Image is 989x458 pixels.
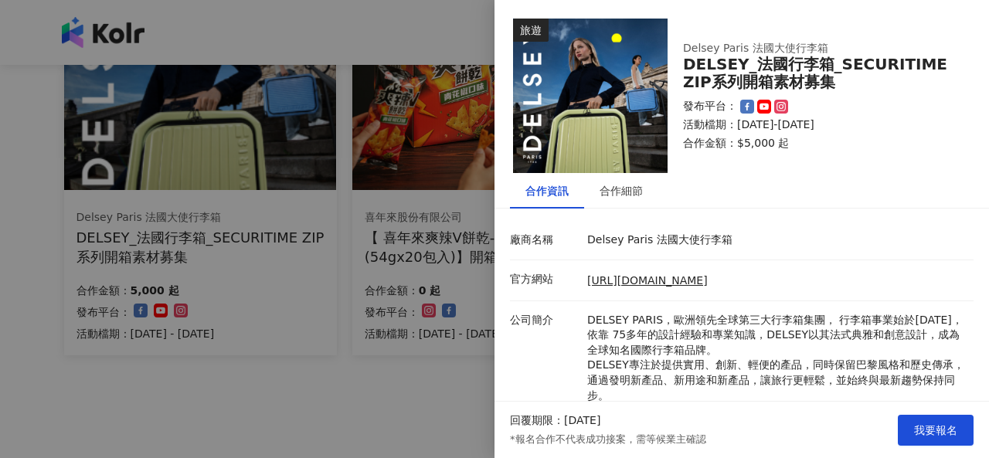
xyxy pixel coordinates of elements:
[683,56,955,91] div: DELSEY_法國行李箱_SECURITIME ZIP系列開箱素材募集
[587,274,708,287] a: [URL][DOMAIN_NAME]
[525,182,569,199] div: 合作資訊
[683,136,955,151] p: 合作金額： $5,000 起
[683,99,737,114] p: 發布平台：
[510,232,579,248] p: 廠商名稱
[510,272,579,287] p: 官方網站
[898,415,974,446] button: 我要報名
[600,182,643,199] div: 合作細節
[683,41,930,56] div: Delsey Paris 法國大使行李箱
[510,413,600,429] p: 回覆期限：[DATE]
[513,19,668,173] img: 【DELSEY】SECURITIME ZIP旅行箱
[914,424,957,436] span: 我要報名
[587,232,966,248] p: Delsey Paris 法國大使行李箱
[510,433,706,446] p: *報名合作不代表成功接案，需等候業主確認
[513,19,549,42] div: 旅遊
[587,313,966,434] p: DELSEY PARIS，歐洲領先全球第三大行李箱集團， 行李箱事業始於[DATE]，依靠 75多年的設計經驗和專業知識，DELSEY以其法式典雅和創意設計，成為全球知名國際行李箱品牌。 DEL...
[683,117,955,133] p: 活動檔期：[DATE]-[DATE]
[510,313,579,328] p: 公司簡介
